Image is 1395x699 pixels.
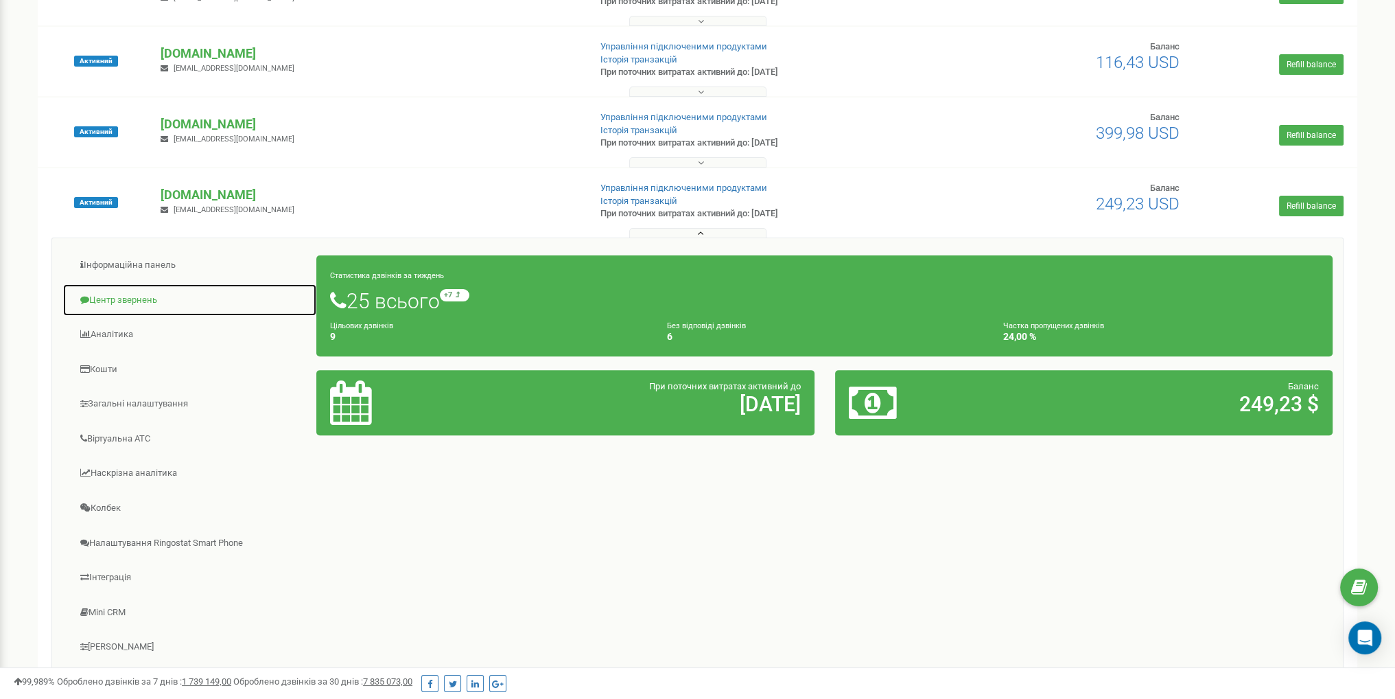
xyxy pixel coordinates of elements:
span: Оброблено дзвінків за 30 днів : [233,676,412,687]
a: Управління підключеними продуктами [600,112,767,122]
a: Загальні налаштування [62,387,317,421]
small: Статистика дзвінків за тиждень [330,271,444,280]
p: [DOMAIN_NAME] [161,186,578,204]
span: 249,23 USD [1096,194,1180,214]
span: При поточних витратах активний до [649,381,801,391]
p: При поточних витратах активний до: [DATE] [600,66,908,79]
a: Центр звернень [62,284,317,317]
span: Баланс [1150,183,1180,193]
h4: 6 [666,332,982,342]
p: При поточних витратах активний до: [DATE] [600,207,908,220]
h2: [DATE] [494,393,801,415]
p: [DOMAIN_NAME] [161,45,578,62]
span: [EMAIL_ADDRESS][DOMAIN_NAME] [174,64,294,73]
span: Активний [74,126,118,137]
h1: 25 всього [330,289,1319,312]
a: Налаштування Ringostat Smart Phone [62,527,317,560]
a: Кошти [62,353,317,387]
h4: 9 [330,332,646,342]
a: Refill balance [1279,54,1344,75]
a: Refill balance [1279,125,1344,146]
a: Аналiтика [62,318,317,352]
a: Колбек [62,492,317,525]
h4: 24,00 % [1003,332,1319,342]
div: Open Intercom Messenger [1348,621,1381,654]
span: Активний [74,197,118,208]
span: Баланс [1150,41,1180,51]
a: Віртуальна АТС [62,422,317,456]
a: Історія транзакцій [600,196,677,206]
a: Наскрізна аналітика [62,457,317,490]
p: При поточних витратах активний до: [DATE] [600,137,908,150]
a: Інтеграція [62,561,317,595]
a: Історія транзакцій [600,125,677,135]
span: 116,43 USD [1096,53,1180,72]
a: Історія транзакцій [600,54,677,65]
a: Інформаційна панель [62,249,317,282]
p: [DOMAIN_NAME] [161,115,578,133]
span: 99,989% [14,676,55,687]
small: Частка пропущених дзвінків [1003,321,1104,330]
span: Баланс [1150,112,1180,122]
span: Баланс [1288,381,1319,391]
a: Управління підключеними продуктами [600,183,767,193]
span: [EMAIL_ADDRESS][DOMAIN_NAME] [174,205,294,214]
span: 399,98 USD [1096,124,1180,143]
small: +7 [440,289,469,301]
h2: 249,23 $ [1012,393,1319,415]
small: Без відповіді дзвінків [666,321,745,330]
span: Оброблено дзвінків за 7 днів : [57,676,231,687]
small: Цільових дзвінків [330,321,393,330]
a: Refill balance [1279,196,1344,216]
u: 7 835 073,00 [363,676,412,687]
a: [PERSON_NAME] [62,630,317,664]
u: 1 739 149,00 [182,676,231,687]
a: Mini CRM [62,596,317,630]
a: Управління підключеними продуктами [600,41,767,51]
span: Активний [74,56,118,67]
span: [EMAIL_ADDRESS][DOMAIN_NAME] [174,135,294,144]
